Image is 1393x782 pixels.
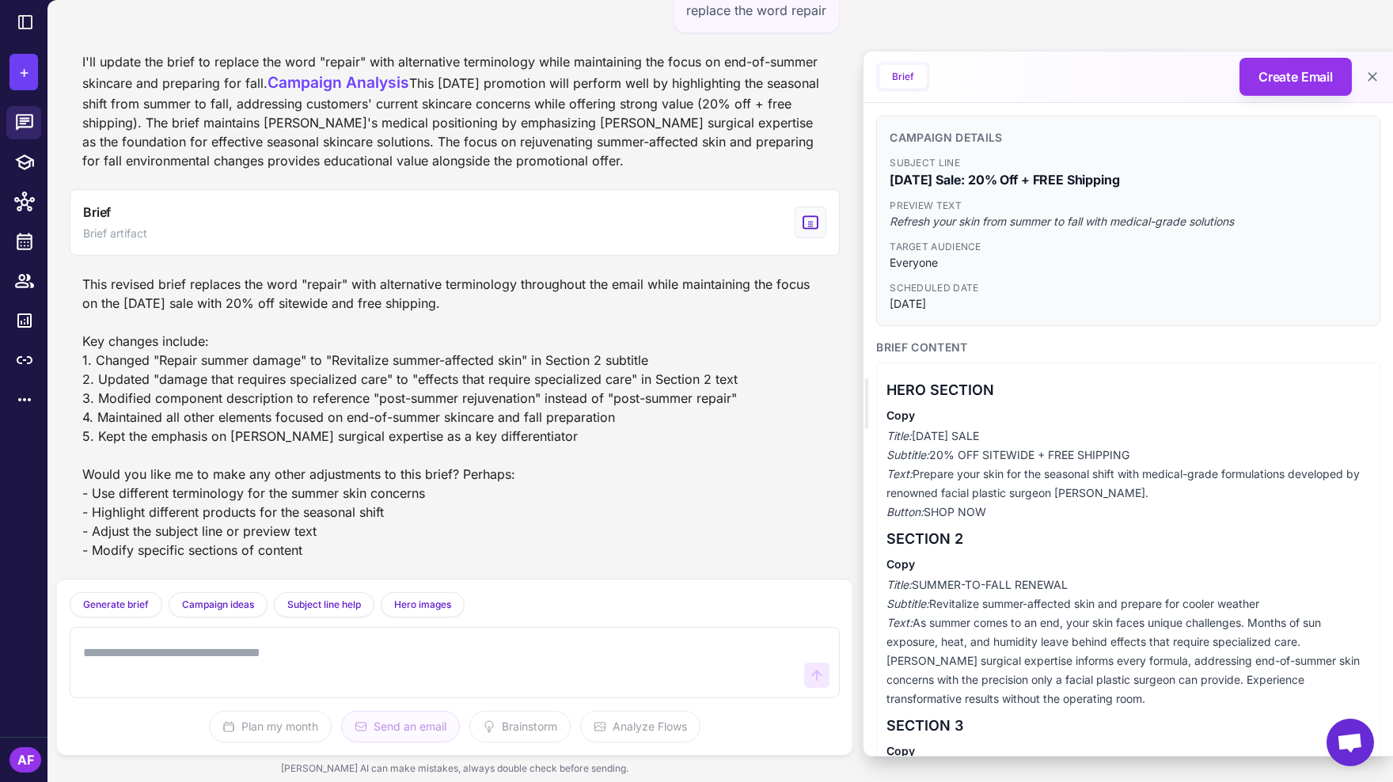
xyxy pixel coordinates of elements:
[83,225,147,242] span: Brief artifact
[886,715,1370,737] h3: SECTION 3
[394,598,451,612] span: Hero images
[890,156,1367,170] span: Subject Line
[886,616,913,629] em: Text:
[70,189,840,256] button: View generated Brief
[886,505,924,518] em: Button:
[890,281,1367,295] span: Scheduled Date
[1239,58,1352,96] button: Create Email
[70,268,840,566] div: This revised brief replaces the word "repair" with alternative terminology throughout the email w...
[886,448,929,461] em: Subtitle:
[341,711,460,742] button: Send an email
[876,339,1380,356] h3: Brief Content
[886,408,1370,423] h4: Copy
[890,129,1367,146] h3: Campaign Details
[9,54,38,90] button: +
[886,429,912,442] em: Title:
[268,73,409,92] span: Campaign Analysis
[9,747,41,773] div: AF
[886,467,913,480] em: Text:
[83,203,111,222] span: Brief
[890,254,1367,271] span: Everyone
[57,755,852,782] div: [PERSON_NAME] AI can make mistakes, always double check before sending.
[890,295,1367,313] span: [DATE]
[83,598,149,612] span: Generate brief
[287,598,361,612] span: Subject line help
[274,592,374,617] button: Subject line help
[886,556,1370,572] h4: Copy
[879,65,927,89] button: Brief
[381,592,465,617] button: Hero images
[469,711,571,742] button: Brainstorm
[886,427,1370,522] p: [DATE] SALE 20% OFF SITEWIDE + FREE SHIPPING Prepare your skin for the seasonal shift with medica...
[886,578,912,591] em: Title:
[580,711,700,742] button: Analyze Flows
[19,60,29,84] span: +
[169,592,268,617] button: Campaign ideas
[886,597,929,610] em: Subtitle:
[890,240,1367,254] span: Target Audience
[82,52,827,170] div: I'll update the brief to replace the word "repair" with alternative terminology while maintaining...
[886,379,1370,401] h3: HERO SECTION
[1327,719,1374,766] a: Open chat
[886,743,1370,759] h4: Copy
[890,170,1367,189] span: [DATE] Sale: 20% Off + FREE Shipping
[890,199,1367,213] span: Preview Text
[209,711,332,742] button: Plan my month
[1258,67,1333,86] span: Create Email
[182,598,254,612] span: Campaign ideas
[886,575,1370,708] p: SUMMER-TO-FALL RENEWAL Revitalize summer-affected skin and prepare for cooler weather As summer c...
[886,528,1370,550] h3: SECTION 2
[70,592,162,617] button: Generate brief
[890,213,1367,230] span: Refresh your skin from summer to fall with medical-grade solutions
